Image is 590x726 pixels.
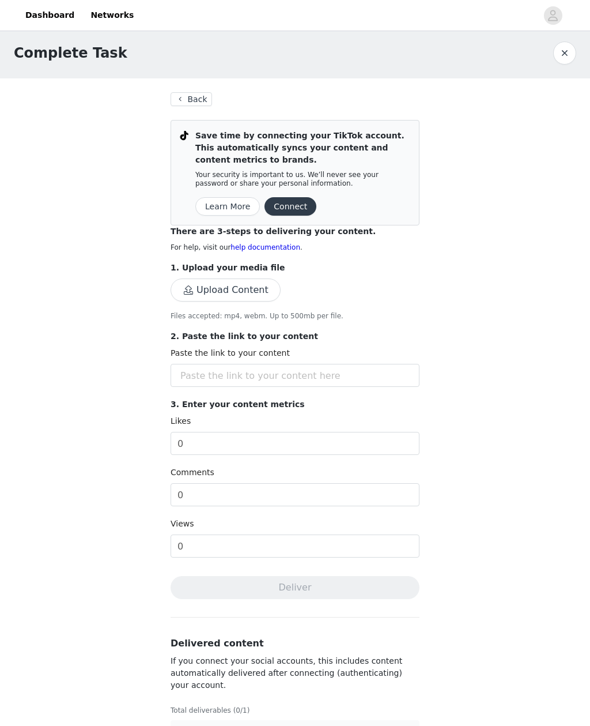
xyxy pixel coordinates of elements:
[171,262,419,274] p: 1. Upload your media file
[171,364,419,387] input: Paste the link to your content here
[14,43,127,63] h1: Complete Task
[547,6,558,25] div: avatar
[171,576,419,599] button: Deliver
[84,2,141,28] a: Networks
[195,171,410,188] p: Your security is important to us. We’ll never see your password or share your personal information.
[264,197,316,216] button: Connect
[18,2,81,28] a: Dashboard
[171,705,419,716] p: Total deliverables (0/1)
[171,656,402,690] span: If you connect your social accounts, this includes content automatically delivered after connecti...
[195,130,410,166] p: Save time by connecting your TikTok account. This automatically syncs your content and content me...
[171,312,343,320] span: Files accepted: mp4, webm. Up to 500mb per file.
[171,348,290,358] label: Paste the link to your content
[230,243,300,251] a: help documentation
[171,416,191,426] label: Likes
[171,286,281,295] span: Upload Content
[171,468,214,477] label: Comments
[171,398,419,411] p: 3. Enter your content metrics
[171,279,281,302] button: Upload Content
[171,330,419,343] p: 2. Paste the link to your content
[171,225,419,238] p: There are 3-steps to delivering your content.
[195,197,260,216] button: Learn More
[171,519,194,528] label: Views
[171,637,419,650] h3: Delivered content
[171,92,212,106] button: Back
[171,242,419,253] p: For help, visit our .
